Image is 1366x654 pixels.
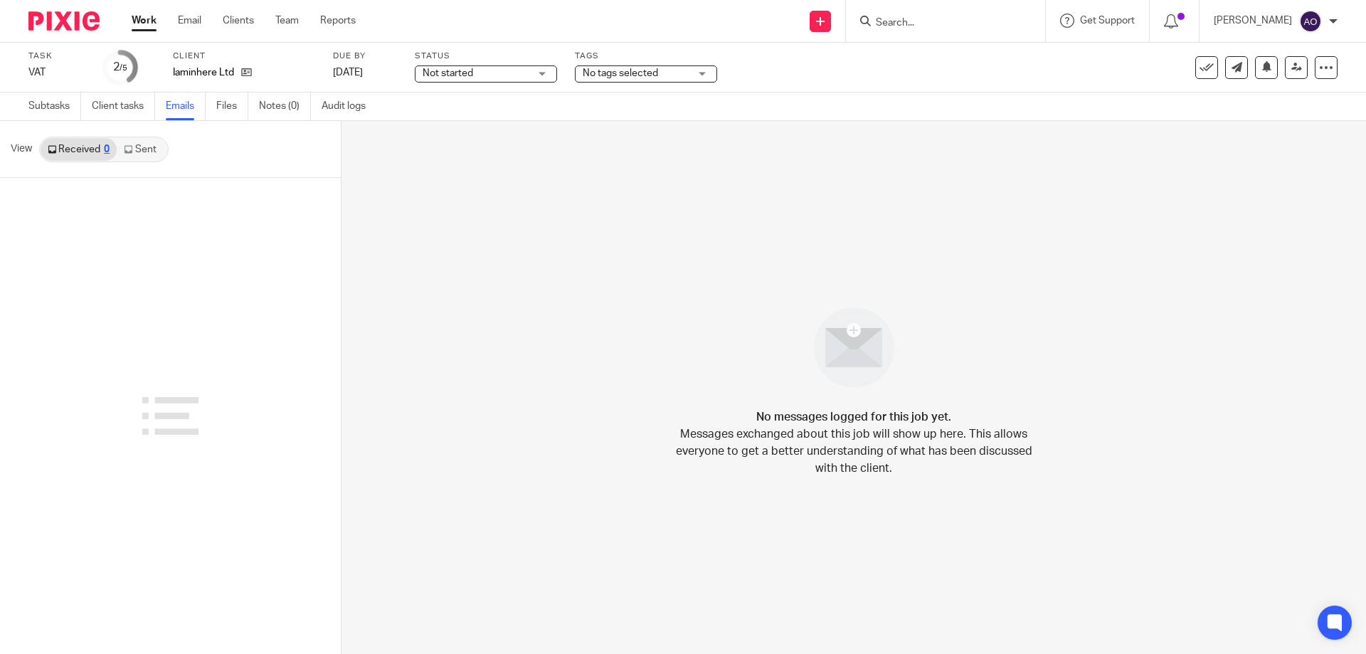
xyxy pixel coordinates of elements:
a: Emails [166,93,206,120]
img: svg%3E [1299,10,1322,33]
a: Email [178,14,201,28]
a: Clients [223,14,254,28]
a: Team [275,14,299,28]
a: Sent [117,138,166,161]
img: image [805,298,904,397]
span: No tags selected [583,68,658,78]
a: Received0 [41,138,117,161]
label: Status [415,51,557,62]
div: 2 [113,59,127,75]
a: Subtasks [28,93,81,120]
span: View [11,142,32,157]
p: Messages exchanged about this job will show up here. This allows everyone to get a better underst... [665,426,1042,477]
label: Tags [575,51,717,62]
a: Files [216,93,248,120]
small: /5 [120,64,127,72]
span: [DATE] [333,68,363,78]
input: Search [874,17,1002,30]
a: Client tasks [92,93,155,120]
label: Due by [333,51,397,62]
h4: No messages logged for this job yet. [756,408,951,426]
a: Notes (0) [259,93,311,120]
span: Not started [423,68,473,78]
a: Work [132,14,157,28]
div: 0 [104,144,110,154]
label: Client [173,51,315,62]
label: Task [28,51,85,62]
p: Iaminhere Ltd [173,65,234,80]
a: Audit logs [322,93,376,120]
span: Get Support [1080,16,1135,26]
div: VAT [28,65,85,80]
p: [PERSON_NAME] [1214,14,1292,28]
a: Reports [320,14,356,28]
img: Pixie [28,11,100,31]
